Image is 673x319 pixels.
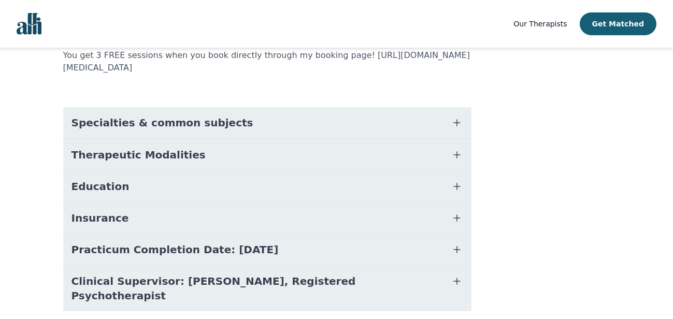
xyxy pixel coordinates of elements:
[71,274,438,303] span: Clinical Supervisor: [PERSON_NAME], Registered Psychotherapist
[63,266,471,311] button: Clinical Supervisor: [PERSON_NAME], Registered Psychotherapist
[71,242,279,257] span: Practicum Completion Date: [DATE]
[63,107,471,138] button: Specialties & common subjects
[71,115,253,130] span: Specialties & common subjects
[63,234,471,265] button: Practicum Completion Date: [DATE]
[63,171,471,202] button: Education
[63,139,471,170] button: Therapeutic Modalities
[63,202,471,234] button: Insurance
[63,49,471,74] p: You get 3 FREE sessions when you book directly through my booking page! [URL][DOMAIN_NAME][MEDICA...
[17,13,41,35] img: alli logo
[71,179,130,194] span: Education
[71,148,206,162] span: Therapeutic Modalities
[580,12,656,35] button: Get Matched
[513,18,567,30] a: Our Therapists
[71,211,129,225] span: Insurance
[513,20,567,28] span: Our Therapists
